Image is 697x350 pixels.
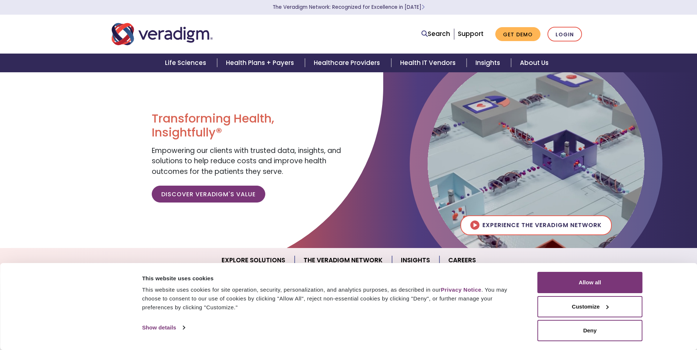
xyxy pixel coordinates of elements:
a: Support [458,29,484,38]
button: Deny [538,320,643,341]
h1: Transforming Health, Insightfully® [152,112,343,140]
a: Health IT Vendors [391,54,467,72]
a: Get Demo [495,27,540,41]
a: Show details [142,322,185,333]
a: Insights [467,54,511,72]
a: Explore Solutions [213,251,295,270]
img: Veradigm logo [112,22,213,46]
div: This website uses cookies for site operation, security, personalization, and analytics purposes, ... [142,285,521,312]
span: Empowering our clients with trusted data, insights, and solutions to help reduce costs and improv... [152,146,341,176]
a: About Us [511,54,557,72]
a: Discover Veradigm's Value [152,186,265,203]
a: Healthcare Providers [305,54,391,72]
a: Login [547,27,582,42]
a: Health Plans + Payers [217,54,305,72]
a: Life Sciences [156,54,217,72]
a: The Veradigm Network: Recognized for Excellence in [DATE]Learn More [273,4,425,11]
a: Insights [392,251,439,270]
a: The Veradigm Network [295,251,392,270]
button: Allow all [538,272,643,293]
a: Search [421,29,450,39]
a: Privacy Notice [441,287,481,293]
span: Learn More [421,4,425,11]
div: This website uses cookies [142,274,521,283]
button: Customize [538,296,643,317]
a: Careers [439,251,485,270]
